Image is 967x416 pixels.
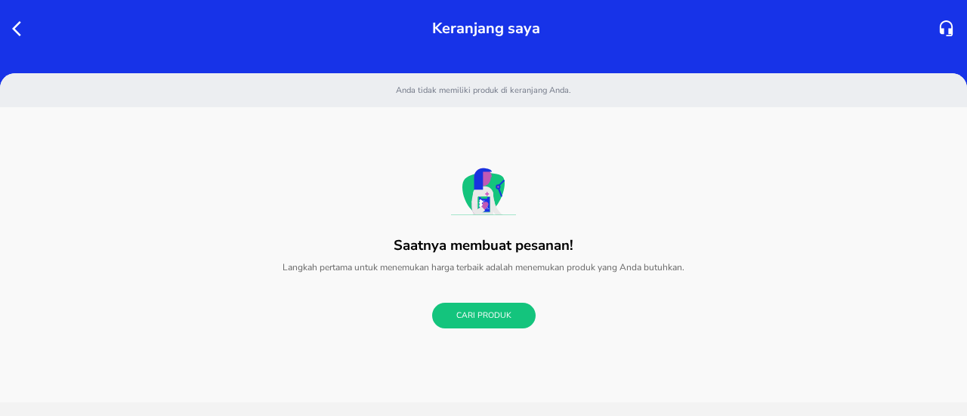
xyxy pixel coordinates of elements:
p: Langkah pertama untuk menemukan harga terbaik adalah menemukan produk yang Anda butuhkan. [91,254,876,280]
span: Cari Produk [456,309,511,323]
p: Saatnya membuat pesanan! [394,237,573,254]
button: Cari Produk [432,303,536,329]
p: Keranjang saya [432,15,540,42]
img: female_pharmacist_welcome [451,168,516,215]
